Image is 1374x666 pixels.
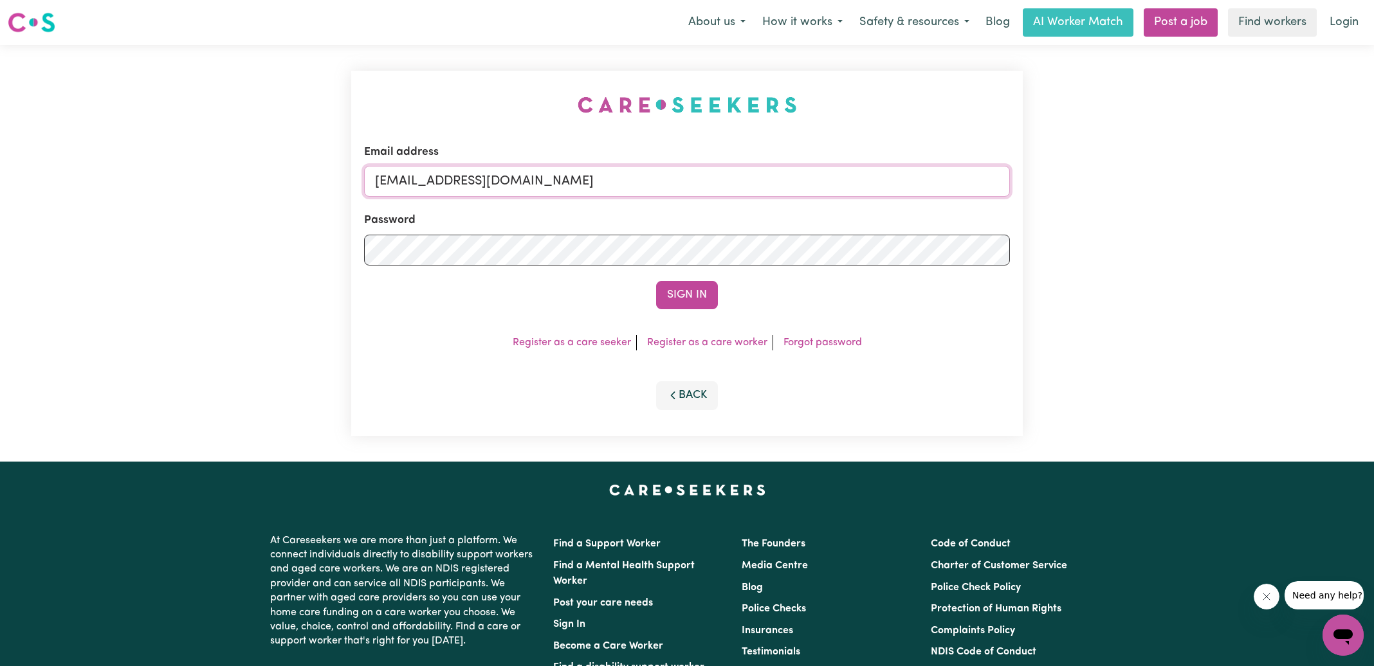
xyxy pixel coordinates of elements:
button: Sign In [656,281,718,309]
input: Email address [364,166,1010,197]
a: Careseekers logo [8,8,55,37]
label: Email address [364,144,439,161]
a: Forgot password [783,337,862,348]
a: Blog [742,582,763,593]
a: Find a Support Worker [553,539,661,549]
label: Password [364,212,416,229]
a: Media Centre [742,561,808,571]
a: Testimonials [742,647,800,657]
button: Safety & resources [851,9,978,36]
a: Register as a care worker [647,337,767,348]
a: Police Checks [742,604,806,614]
a: Code of Conduct [931,539,1011,549]
a: The Founders [742,539,805,549]
img: Careseekers logo [8,11,55,34]
p: At Careseekers we are more than just a platform. We connect individuals directly to disability su... [270,528,538,654]
a: NDIS Code of Conduct [931,647,1036,657]
a: Sign In [553,619,585,629]
a: AI Worker Match [1023,8,1133,37]
iframe: Message from company [1285,581,1364,609]
a: Login [1322,8,1366,37]
a: Become a Care Worker [553,641,663,651]
a: Insurances [742,625,793,636]
a: Register as a care seeker [513,337,631,348]
a: Charter of Customer Service [931,561,1067,571]
iframe: Button to launch messaging window [1323,615,1364,656]
button: How it works [754,9,851,36]
button: Back [656,381,718,410]
a: Find workers [1228,8,1317,37]
iframe: Close message [1254,584,1279,609]
a: Careseekers home page [609,485,765,495]
a: Find a Mental Health Support Worker [553,561,695,586]
a: Complaints Policy [931,625,1015,636]
a: Protection of Human Rights [931,604,1061,614]
a: Blog [978,8,1018,37]
a: Post a job [1144,8,1218,37]
a: Police Check Policy [931,582,1021,593]
button: About us [680,9,754,36]
a: Post your care needs [553,598,653,608]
